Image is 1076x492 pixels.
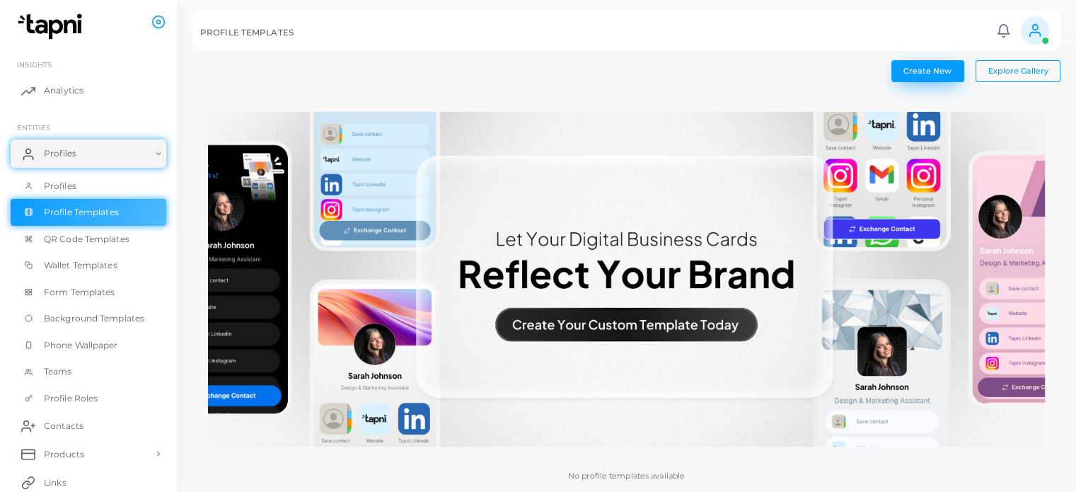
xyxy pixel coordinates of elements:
[44,84,83,97] span: Analytics
[44,448,84,461] span: Products
[11,411,166,440] a: Contacts
[44,392,98,405] span: Profile Roles
[17,60,52,69] span: INSIGHTS
[11,279,166,306] a: Form Templates
[11,139,166,168] a: Profiles
[17,123,50,132] span: ENTITIES
[44,259,117,272] span: Wallet Templates
[44,339,118,352] span: Phone Wallpaper
[11,332,166,359] a: Phone Wallpaper
[11,440,166,468] a: Products
[44,365,72,378] span: Teams
[11,226,166,253] a: QR Code Templates
[44,476,66,489] span: Links
[200,28,294,38] h5: PROFILE TEMPLATES
[891,60,964,81] button: Create New
[11,358,166,385] a: Teams
[44,180,76,193] span: Profiles
[568,470,685,482] p: No profile templates available
[44,286,115,299] span: Form Templates
[13,13,91,40] img: logo
[208,112,1045,447] img: No profile templates
[11,385,166,412] a: Profile Roles
[11,252,166,279] a: Wallet Templates
[11,76,166,105] a: Analytics
[11,199,166,226] a: Profile Templates
[976,60,1060,81] button: Explore Gallery
[988,66,1048,76] span: Explore Gallery
[11,305,166,332] a: Background Templates
[903,66,951,76] span: Create New
[44,147,76,160] span: Profiles
[44,312,144,325] span: Background Templates
[44,233,129,246] span: QR Code Templates
[44,206,119,219] span: Profile Templates
[44,420,83,433] span: Contacts
[11,173,166,200] a: Profiles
